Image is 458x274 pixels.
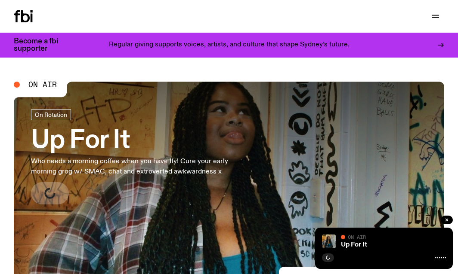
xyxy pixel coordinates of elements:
[31,109,251,204] a: Up For ItWho needs a morning coffee when you have Ify! Cure your early morning grog w/ SMAC, chat...
[28,81,57,88] span: On Air
[109,41,350,49] p: Regular giving supports voices, artists, and culture that shape Sydney’s future.
[31,156,251,177] p: Who needs a morning coffee when you have Ify! Cure your early morning grog w/ SMAC, chat and extr...
[348,234,366,240] span: On Air
[14,38,69,52] h3: Become a fbi supporter
[35,111,67,118] span: On Rotation
[341,241,367,248] a: Up For It
[31,129,251,153] h3: Up For It
[322,234,336,248] img: Ify - a Brown Skin girl with black braided twists, looking up to the side with her tongue stickin...
[31,109,71,120] a: On Rotation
